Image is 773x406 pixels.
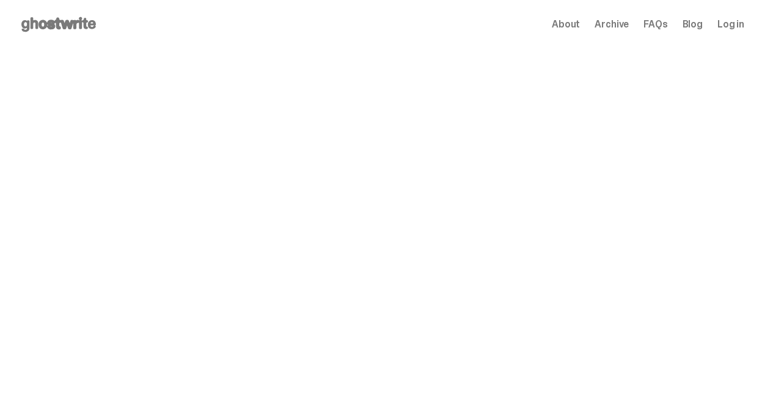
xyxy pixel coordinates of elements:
a: Blog [683,20,703,29]
a: Archive [595,20,629,29]
a: About [552,20,580,29]
a: Log in [717,20,744,29]
a: FAQs [643,20,667,29]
